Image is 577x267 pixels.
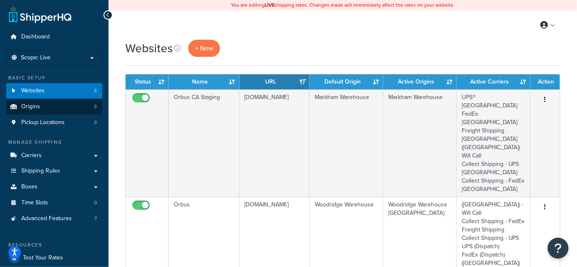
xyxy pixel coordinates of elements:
[21,103,40,110] span: Origins
[6,148,102,163] a: Carriers
[125,40,173,56] h1: Websites
[6,74,102,81] div: Basic Setup
[21,87,45,94] span: Websites
[94,103,97,110] span: 3
[383,89,457,197] td: Markham Warehouse
[21,215,72,222] span: Advanced Features
[310,89,383,197] td: Markham Warehouse
[6,115,102,130] li: Pickup Locations
[21,119,65,126] span: Pickup Locations
[6,83,102,99] a: Websites 5
[531,74,560,89] th: Action
[169,74,240,89] th: Name: activate to sort column ascending
[6,139,102,146] div: Manage Shipping
[310,74,383,89] th: Default Origin: activate to sort column ascending
[6,242,102,249] div: Resources
[188,40,220,57] a: + New
[6,179,102,195] a: Boxes
[94,119,97,126] span: 3
[6,163,102,179] a: Shipping Rules
[169,89,240,197] td: Orbus CA Staging
[265,1,275,9] b: LIVE
[21,152,42,159] span: Carriers
[6,211,102,226] a: Advanced Features 7
[548,238,569,259] button: Open Resource Center
[457,89,531,197] td: UPS® [GEOGRAPHIC_DATA] FedEx [GEOGRAPHIC_DATA] Freight Shipping [GEOGRAPHIC_DATA] ([GEOGRAPHIC_DA...
[6,99,102,114] li: Origins
[6,195,102,211] li: Time Slots
[6,115,102,130] a: Pickup Locations 3
[383,74,457,89] th: Active Origins: activate to sort column ascending
[126,74,169,89] th: Status: activate to sort column ascending
[94,87,97,94] span: 5
[195,43,213,53] span: + New
[21,54,51,61] span: Scope: Live
[6,211,102,226] li: Advanced Features
[240,74,310,89] th: URL: activate to sort column ascending
[21,33,50,41] span: Dashboard
[240,89,310,197] td: [DOMAIN_NAME]
[6,83,102,99] li: Websites
[457,74,531,89] th: Active Carriers: activate to sort column ascending
[94,199,97,206] span: 0
[21,168,60,175] span: Shipping Rules
[6,29,102,45] a: Dashboard
[21,183,38,191] span: Boxes
[6,99,102,114] a: Origins 3
[21,199,48,206] span: Time Slots
[23,254,63,262] span: Test Your Rates
[6,195,102,211] a: Time Slots 0
[94,215,97,222] span: 7
[6,250,102,265] a: Test Your Rates
[9,6,71,23] a: ShipperHQ Home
